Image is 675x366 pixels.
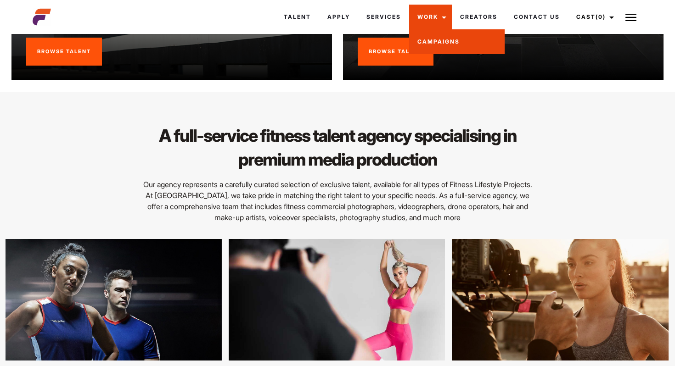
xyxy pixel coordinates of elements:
[409,5,452,29] a: Work
[452,5,506,29] a: Creators
[276,5,319,29] a: Talent
[33,8,51,26] img: cropped-aefm-brand-fav-22-square.png
[506,5,568,29] a: Contact Us
[596,13,606,20] span: (0)
[452,239,669,360] img: Videography scaled
[229,239,445,360] img: Untitled 4@3x scaled
[26,38,102,66] a: Browse Talent
[625,12,636,23] img: Burger icon
[140,179,536,223] p: Our agency represents a carefully curated selection of exclusive talent, available for all types ...
[358,38,433,66] a: Browse Talent
[568,5,619,29] a: Cast(0)
[5,239,222,360] img: Untitled 1 6
[140,124,536,172] h2: A full-service fitness talent agency specialising in premium media production
[319,5,358,29] a: Apply
[409,29,505,54] a: Campaigns
[358,5,409,29] a: Services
